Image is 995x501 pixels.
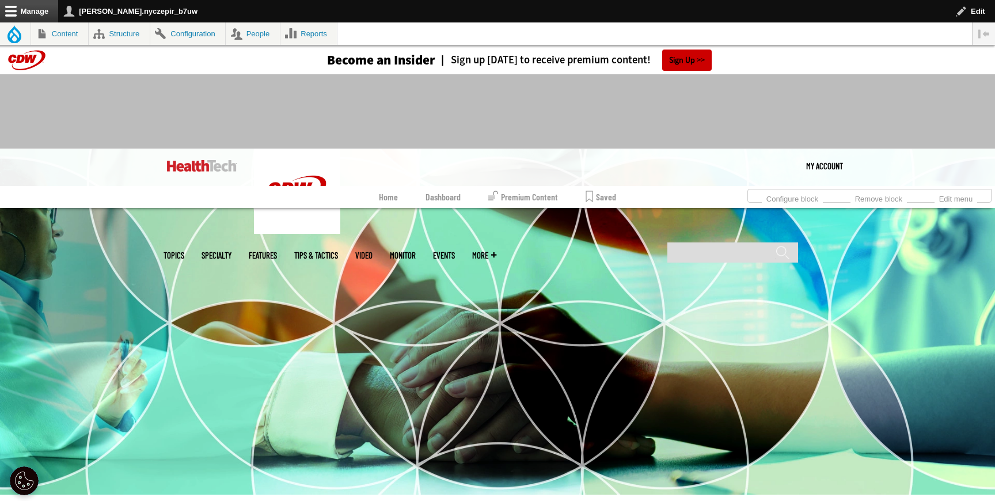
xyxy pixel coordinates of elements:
[806,149,843,183] a: My Account
[150,22,225,45] a: Configuration
[249,251,277,260] a: Features
[472,251,496,260] span: More
[226,22,280,45] a: People
[426,186,461,208] a: Dashboard
[10,466,39,495] button: Open Preferences
[10,466,39,495] div: Cookie Settings
[89,22,150,45] a: Structure
[31,22,88,45] a: Content
[935,191,977,204] a: Edit menu
[488,186,558,208] a: Premium Content
[284,54,435,67] a: Become an Insider
[806,149,843,183] div: User menu
[973,22,995,45] button: Vertical orientation
[390,251,416,260] a: MonITor
[586,186,616,208] a: Saved
[167,160,237,172] img: Home
[202,251,231,260] span: Specialty
[662,50,712,71] a: Sign Up
[294,251,338,260] a: Tips & Tactics
[433,251,455,260] a: Events
[280,22,337,45] a: Reports
[288,86,707,138] iframe: advertisement
[254,149,340,234] img: Home
[850,191,907,204] a: Remove block
[164,251,184,260] span: Topics
[379,186,398,208] a: Home
[355,251,373,260] a: Video
[435,55,651,66] a: Sign up [DATE] to receive premium content!
[327,54,435,67] h3: Become an Insider
[762,191,823,204] a: Configure block
[254,225,340,237] a: CDW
